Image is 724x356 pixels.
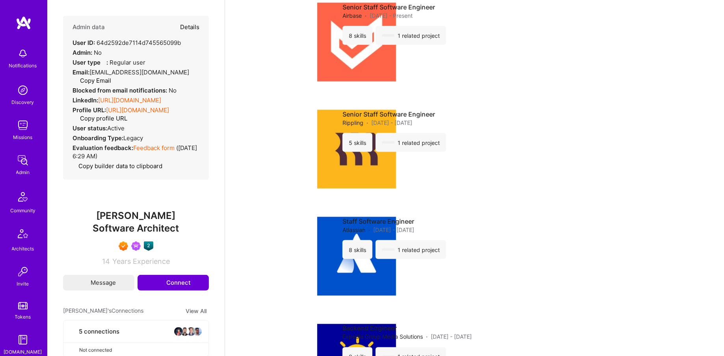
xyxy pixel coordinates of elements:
span: [EMAIL_ADDRESS][DOMAIN_NAME] [89,69,189,76]
span: Atlassian [342,226,365,234]
a: [URL][DOMAIN_NAME] [98,96,161,104]
span: · [365,11,367,20]
img: Company logo [317,3,396,82]
i: icon Connect [156,279,163,286]
span: [DATE] - [DATE] [371,119,412,127]
img: guide book [15,332,31,348]
strong: User status: [73,124,107,132]
img: avatar [193,327,202,336]
div: Tokens [15,313,31,321]
strong: Profile URL: [73,106,106,114]
span: Rippling [342,119,363,127]
span: [PERSON_NAME]'s Connections [63,306,143,315]
h4: Senior Staff Software Engineer [342,110,435,119]
span: [PERSON_NAME] [63,210,209,222]
i: icon Copy [74,78,80,84]
strong: Admin: [73,49,92,56]
div: 1 related project [376,240,446,259]
i: icon Collaborator [70,328,76,334]
span: Software Architect [93,222,179,234]
i: Help [101,59,106,65]
div: Discovery [12,98,34,106]
img: Been on Mission [131,241,141,251]
strong: User type : [73,59,108,66]
div: Notifications [9,61,37,70]
div: No [73,48,102,57]
span: · [369,226,370,234]
strong: Email: [73,69,89,76]
h4: Senior Staff Software Engineer [342,3,435,11]
img: avatar [174,327,183,336]
div: 8 skills [342,26,372,45]
img: avatar [186,327,196,336]
div: 64d2592de7114d745565099b [73,39,181,47]
i: icon Copy [73,163,78,169]
span: Not connected [79,346,112,354]
span: [DATE] - [DATE] [431,333,472,341]
div: 5 skills [342,133,372,152]
img: Architects [13,226,32,245]
div: Admin [16,168,30,176]
strong: Evaluation feedback: [73,144,133,152]
img: tokens [18,302,28,310]
span: Airbase [342,11,362,20]
i: icon Mail [82,280,87,286]
img: Community [13,187,32,206]
h4: Admin data [73,24,105,31]
img: Invite [15,264,31,280]
strong: User ID: [73,39,95,46]
div: Community [10,206,35,215]
img: avatar [180,327,190,336]
div: 1 related project [376,133,446,152]
button: View All [183,306,209,315]
div: [DOMAIN_NAME] [4,348,42,356]
a: [URL][DOMAIN_NAME] [106,106,169,114]
div: Regular user [73,58,145,67]
button: Details [180,16,199,39]
strong: LinkedIn: [73,96,98,104]
span: Active [107,124,125,132]
span: 14 [102,257,110,265]
span: · [367,119,368,127]
h4: Staff Software Engineer [342,217,414,226]
img: discovery [15,82,31,98]
button: Connect [138,275,209,291]
div: No [73,86,177,95]
img: logo [16,16,32,30]
div: ( [DATE] 6:29 AM ) [73,144,199,160]
span: [DATE] - Present [370,11,413,20]
img: Company logo [317,110,396,189]
img: teamwork [15,117,31,133]
span: Years Experience [112,257,170,265]
img: Company logo [317,217,396,296]
span: legacy [123,134,143,142]
span: [DATE] - [DATE] [373,226,414,234]
img: bell [15,46,31,61]
div: 1 related project [376,26,446,45]
div: Missions [13,133,33,141]
div: 8 skills [342,240,372,259]
a: Feedback form [133,144,175,152]
strong: Onboarding Type: [73,134,123,142]
span: Expedia Group Media Solutions [342,333,423,341]
strong: Blocked from email notifications: [73,87,169,94]
button: Copy profile URL [74,114,127,122]
i: icon Copy [74,116,80,122]
span: 5 connections [79,327,119,336]
img: admin teamwork [15,152,31,168]
div: Invite [17,280,29,288]
i: icon CloseGray [70,347,76,353]
div: Architects [12,245,34,253]
button: Copy builder data to clipboard [73,162,162,170]
button: Message [63,275,134,291]
button: Copy Email [74,76,111,85]
img: Exceptional A.Teamer [119,241,128,251]
span: · [426,333,428,341]
h4: Backend Engineer [342,324,472,333]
